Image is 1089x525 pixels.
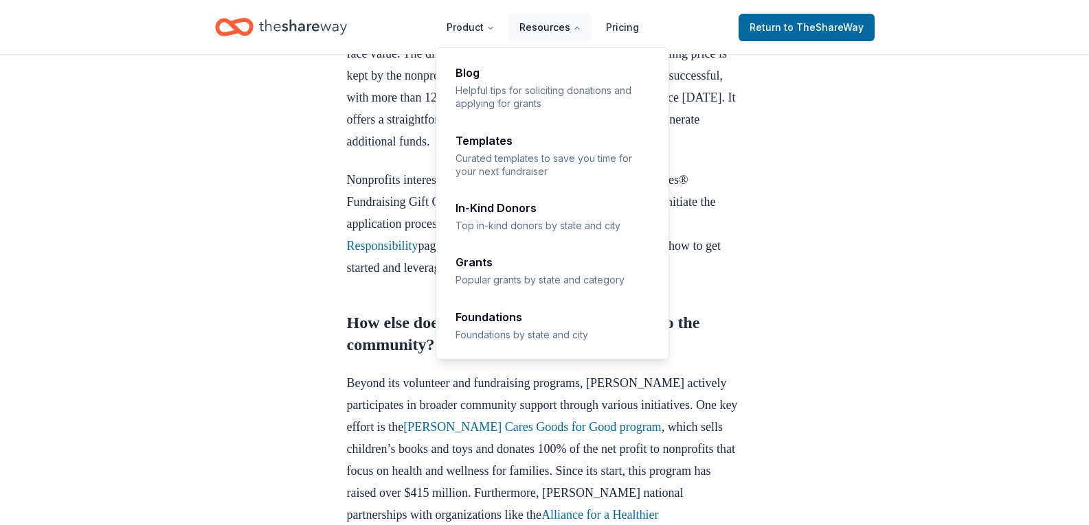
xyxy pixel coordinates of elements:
p: Nonprofits interested in applying for the [PERSON_NAME] Cares® Fundraising Gift Cards program can... [347,169,743,279]
button: Product [436,14,506,41]
a: GrantsPopular grants by state and category [447,248,659,294]
span: to TheShareWay [784,21,864,33]
a: Returnto TheShareWay [739,14,875,41]
div: In-Kind Donors [456,202,651,213]
h2: How else does [PERSON_NAME] give back to the community? [347,312,743,355]
p: Top in-kind donors by state and city [456,219,651,232]
p: Helpful tips for soliciting donations and applying for grants [456,84,651,110]
div: Templates [456,135,651,146]
a: [PERSON_NAME] Cares Goods for Good program [403,420,661,434]
a: TemplatesCurated templates to save you time for your next fundraiser [447,127,659,187]
nav: Main [436,11,650,43]
a: FoundationsFoundations by state and city [447,303,659,349]
div: Grants [456,257,651,268]
button: Resources [508,14,592,41]
a: Pricing [595,14,650,41]
p: Curated templates to save you time for your next fundraiser [456,152,651,178]
p: Popular grants by state and category [456,273,651,286]
div: Foundations [456,312,651,323]
div: Blog [456,67,651,78]
p: Foundations by state and city [456,328,651,341]
div: Resources [436,48,670,360]
span: Return [750,19,864,36]
a: Home [215,11,347,43]
a: BlogHelpful tips for soliciting donations and applying for grants [447,59,659,119]
a: In-Kind DonorsTop in-kind donors by state and city [447,194,659,240]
